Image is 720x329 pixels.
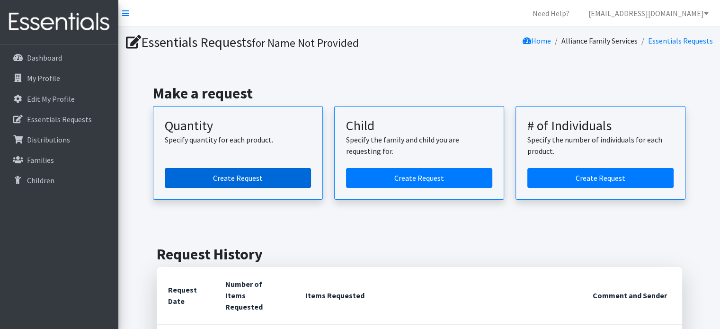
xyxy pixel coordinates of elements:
h3: # of Individuals [527,118,674,134]
a: [EMAIL_ADDRESS][DOMAIN_NAME] [581,4,716,23]
p: Specify the family and child you are requesting for. [346,134,492,157]
p: Essentials Requests [27,115,92,124]
h1: Essentials Requests [126,34,416,51]
a: Distributions [4,130,115,149]
p: Families [27,155,54,165]
a: Essentials Requests [4,110,115,129]
img: HumanEssentials [4,6,115,38]
a: Alliance Family Services [561,36,638,45]
a: Dashboard [4,48,115,67]
th: Request Date [157,267,214,324]
p: My Profile [27,73,60,83]
a: Need Help? [525,4,577,23]
h2: Request History [157,245,682,263]
a: Children [4,171,115,190]
a: Home [523,36,551,45]
a: My Profile [4,69,115,88]
h2: Make a request [153,84,685,102]
th: Comment and Sender [581,267,682,324]
h3: Quantity [165,118,311,134]
small: for Name Not Provided [252,36,359,50]
p: Specify quantity for each product. [165,134,311,145]
p: Distributions [27,135,70,144]
a: Edit My Profile [4,89,115,108]
p: Children [27,176,54,185]
p: Edit My Profile [27,94,75,104]
a: Create a request by number of individuals [527,168,674,188]
a: Create a request for a child or family [346,168,492,188]
a: Families [4,151,115,169]
h3: Child [346,118,492,134]
p: Specify the number of individuals for each product. [527,134,674,157]
th: Number of Items Requested [214,267,294,324]
a: Essentials Requests [648,36,713,45]
th: Items Requested [293,267,581,324]
p: Dashboard [27,53,62,62]
a: Create a request by quantity [165,168,311,188]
